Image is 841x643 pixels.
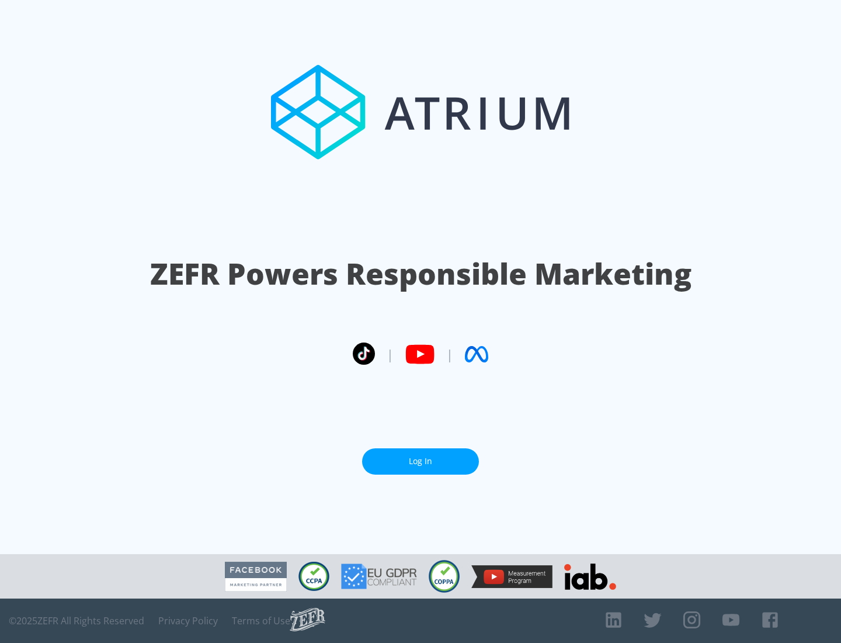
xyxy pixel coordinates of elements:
img: IAB [564,564,616,590]
span: © 2025 ZEFR All Rights Reserved [9,615,144,627]
img: Facebook Marketing Partner [225,562,287,592]
img: CCPA Compliant [298,562,329,591]
span: | [446,345,453,363]
a: Privacy Policy [158,615,218,627]
a: Terms of Use [232,615,290,627]
img: COPPA Compliant [429,560,460,593]
span: | [387,345,394,363]
h1: ZEFR Powers Responsible Marketing [150,254,691,294]
img: GDPR Compliant [341,564,417,589]
a: Log In [362,448,479,475]
img: YouTube Measurement Program [471,565,552,588]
